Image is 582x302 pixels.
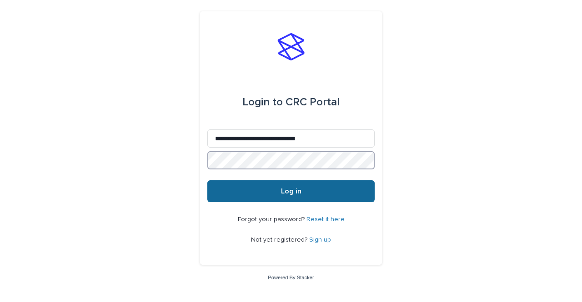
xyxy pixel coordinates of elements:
[306,216,345,223] a: Reset it here
[281,188,301,195] span: Log in
[277,33,305,60] img: stacker-logo-s-only.png
[207,180,375,202] button: Log in
[251,237,309,243] span: Not yet registered?
[309,237,331,243] a: Sign up
[268,275,314,280] a: Powered By Stacker
[242,97,283,108] span: Login to
[242,89,340,115] div: CRC Portal
[238,216,306,223] span: Forgot your password?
